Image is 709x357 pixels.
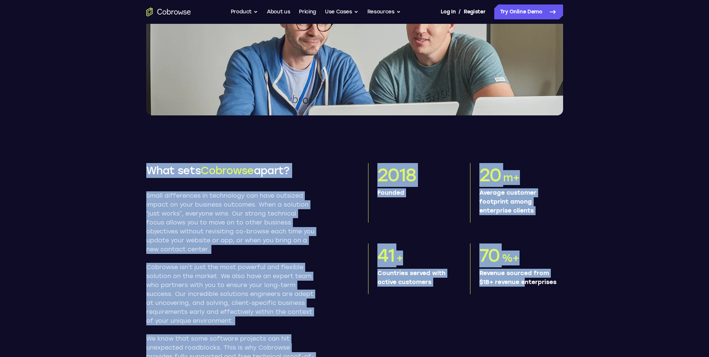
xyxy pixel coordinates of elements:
[201,164,253,177] span: Cobrowse
[377,269,455,287] p: Countries served with active customers
[146,7,191,16] a: Go to the home page
[479,188,557,215] p: Average customer footprint among enterprise clients
[479,245,500,266] span: 70
[146,191,314,254] p: Small differences in technology can have outsized impact on your business outcomes. When a soluti...
[441,4,456,19] a: Log In
[377,188,455,197] p: Founded
[479,269,557,287] p: Revenue sourced from $1B+ revenue enterprises
[459,7,461,16] span: /
[231,4,258,19] button: Product
[479,164,502,186] span: 20
[299,4,316,19] a: Pricing
[396,252,403,264] span: +
[325,4,358,19] button: Use Cases
[146,163,314,178] h2: What sets apart?
[377,164,416,186] span: 2018
[464,4,485,19] a: Register
[377,245,395,266] span: 41
[503,171,520,184] span: m+
[367,4,401,19] button: Resources
[267,4,290,19] a: About us
[146,263,314,325] p: Cobrowse isn’t just the most powerful and flexible solution on the market. We also have an expert...
[494,4,563,19] a: Try Online Demo
[502,252,520,264] span: %+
